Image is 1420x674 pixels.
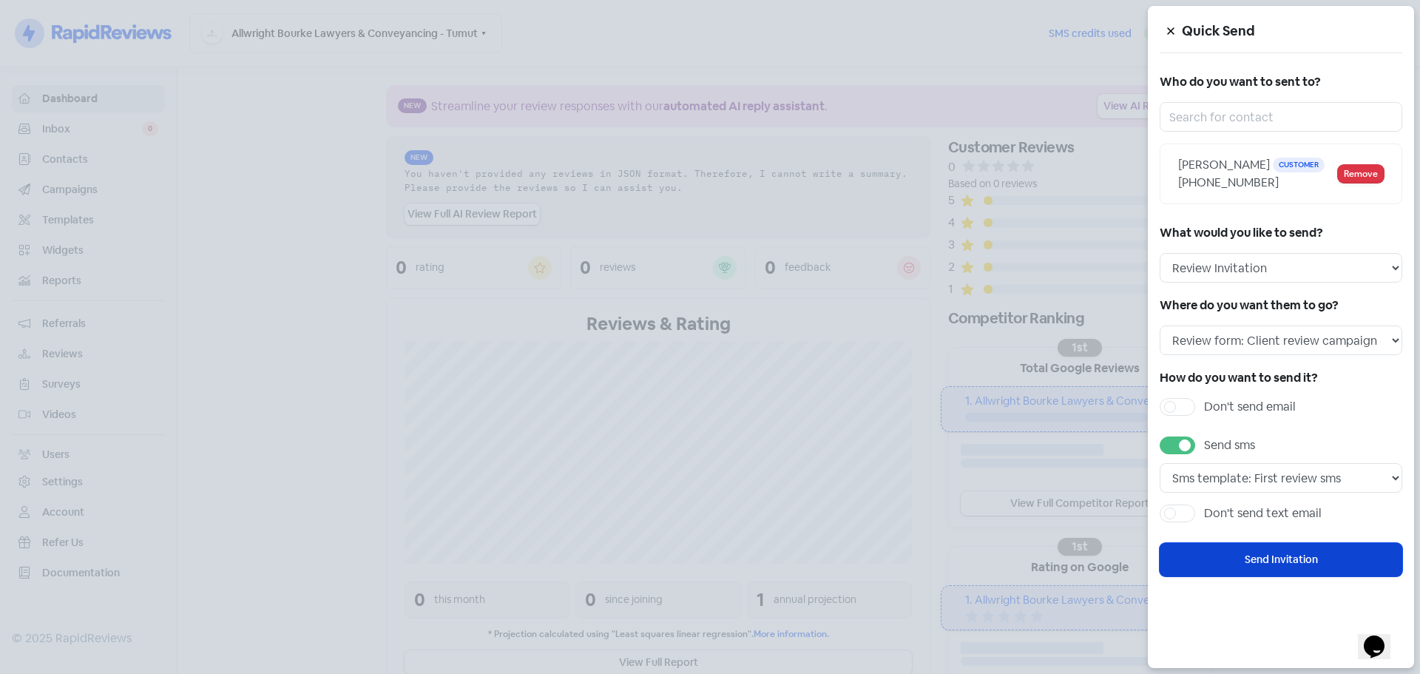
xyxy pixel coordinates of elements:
button: Send Invitation [1160,543,1402,576]
label: Don't send email [1204,398,1296,416]
div: [PHONE_NUMBER] [1178,174,1338,192]
button: Remove [1338,165,1384,183]
span: [PERSON_NAME] [1178,157,1270,172]
h5: Who do you want to sent to? [1160,71,1402,93]
h5: How do you want to send it? [1160,367,1402,389]
label: Send sms [1204,437,1255,454]
label: Don't send text email [1204,505,1322,522]
iframe: chat widget [1358,615,1405,659]
h5: Quick Send [1182,20,1402,42]
h5: What would you like to send? [1160,222,1402,244]
input: Search for contact [1160,102,1402,132]
h5: Where do you want them to go? [1160,294,1402,317]
span: Customer [1273,158,1325,172]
